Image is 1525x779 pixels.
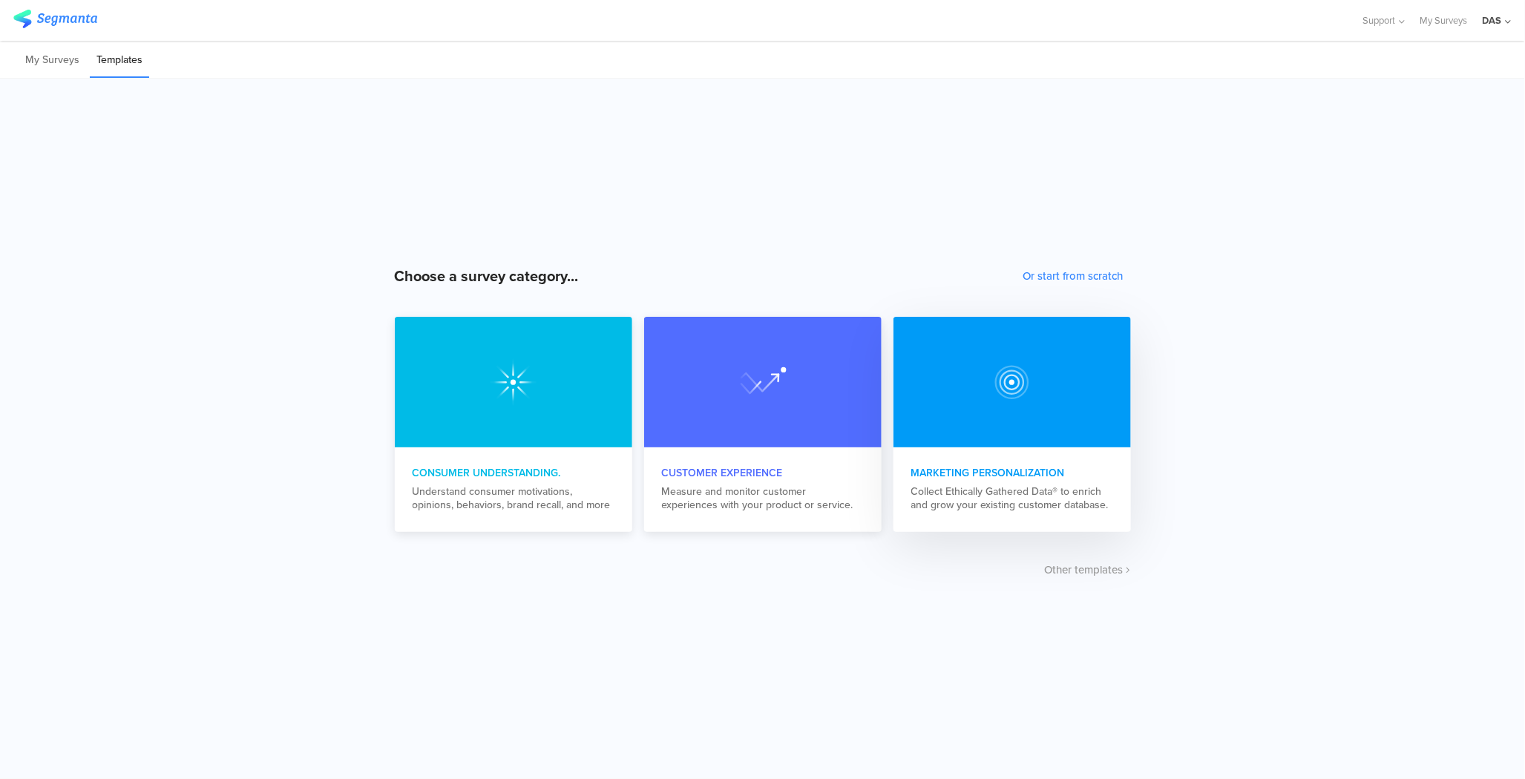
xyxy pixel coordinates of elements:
button: Other templates [1045,562,1131,578]
div: DAS [1483,13,1502,27]
button: Or start from scratch [1023,268,1124,284]
div: Measure and monitor customer experiences with your product or service. [662,485,864,512]
div: Understand consumer motivations, opinions, behaviors, brand recall, and more [413,485,614,512]
li: My Surveys [19,43,86,78]
span: Support [1363,13,1396,27]
img: customer_experience.svg [988,358,1036,406]
div: Choose a survey category... [395,265,579,287]
li: Templates [90,43,149,78]
img: segmanta logo [13,10,97,28]
img: marketing_personalization.svg [739,358,787,406]
div: Marketing Personalization [911,465,1113,481]
img: consumer_understanding.svg [490,358,537,406]
div: Consumer Understanding. [413,465,614,481]
div: Collect Ethically Gathered Data® to enrich and grow your existing customer database. [911,485,1113,512]
div: Customer Experience [662,465,864,481]
span: Other templates [1045,562,1124,578]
